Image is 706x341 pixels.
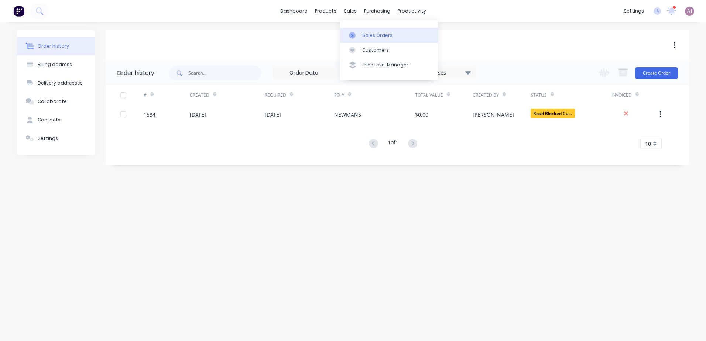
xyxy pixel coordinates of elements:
[190,85,265,105] div: Created
[635,67,678,79] button: Create Order
[38,61,72,68] div: Billing address
[38,98,67,105] div: Collaborate
[531,85,611,105] div: Status
[190,111,206,118] div: [DATE]
[265,111,281,118] div: [DATE]
[415,111,428,118] div: $0.00
[473,111,514,118] div: [PERSON_NAME]
[340,6,360,17] div: sales
[277,6,311,17] a: dashboard
[340,58,438,72] a: Price Level Manager
[117,69,154,77] div: Order history
[17,92,95,111] button: Collaborate
[17,111,95,129] button: Contacts
[415,85,473,105] div: Total Value
[473,92,499,99] div: Created By
[362,47,389,54] div: Customers
[340,43,438,58] a: Customers
[388,138,398,149] div: 1 of 1
[188,66,261,80] input: Search...
[362,62,408,68] div: Price Level Manager
[334,85,415,105] div: PO #
[17,129,95,148] button: Settings
[144,85,190,105] div: #
[38,43,69,49] div: Order history
[334,111,361,118] div: NEWMANS
[38,117,61,123] div: Contacts
[273,68,335,79] input: Order Date
[17,37,95,55] button: Order history
[687,8,692,14] span: AJ
[265,85,334,105] div: Required
[645,140,651,148] span: 10
[360,6,394,17] div: purchasing
[38,135,58,142] div: Settings
[334,92,344,99] div: PO #
[531,109,575,118] span: Road Blocked Cu...
[17,55,95,74] button: Billing address
[144,92,147,99] div: #
[415,92,443,99] div: Total Value
[394,6,430,17] div: productivity
[413,69,475,77] div: 34 Statuses
[13,6,24,17] img: Factory
[190,92,209,99] div: Created
[531,92,547,99] div: Status
[620,6,648,17] div: settings
[362,32,393,39] div: Sales Orders
[611,85,658,105] div: Invoiced
[38,80,83,86] div: Delivery addresses
[611,92,632,99] div: Invoiced
[144,111,155,118] div: 1534
[265,92,286,99] div: Required
[17,74,95,92] button: Delivery addresses
[473,85,530,105] div: Created By
[311,6,340,17] div: products
[340,28,438,42] a: Sales Orders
